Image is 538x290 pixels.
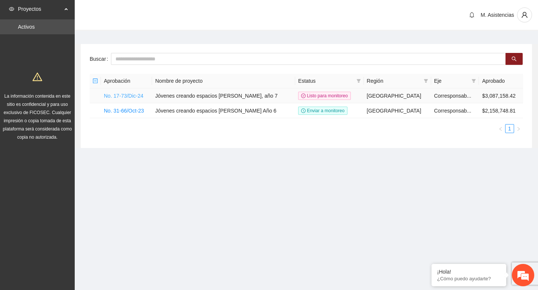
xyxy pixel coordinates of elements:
textarea: Escriba su mensaje y pulse “Intro” [4,204,142,230]
div: Chatee con nosotros ahora [39,38,126,48]
span: filter [422,75,430,86]
span: minus-square [93,78,98,83]
span: Estamos en línea. [43,100,103,175]
th: Aprobado [479,74,523,88]
span: check-circle [301,94,306,98]
span: La información contenida en este sitio es confidencial y para uso exclusivo de FICOSEC. Cualquier... [3,94,72,140]
a: No. 17-73/Dic-24 [104,93,143,99]
span: right [516,127,521,131]
span: Corresponsab... [434,108,471,114]
button: user [517,7,532,22]
span: warning [33,72,42,82]
span: Estatus [298,77,353,85]
span: search [511,56,517,62]
a: Activos [18,24,35,30]
span: filter [470,75,477,86]
span: filter [355,75,362,86]
span: filter [356,79,361,83]
th: Aprobación [101,74,152,88]
span: Región [367,77,421,85]
p: ¿Cómo puedo ayudarte? [437,276,501,281]
button: search [505,53,523,65]
span: bell [466,12,477,18]
span: Listo para monitoreo [298,92,351,100]
span: M. Asistencias [481,12,514,18]
li: 1 [505,124,514,133]
td: $2,158,748.81 [479,103,523,118]
td: [GEOGRAPHIC_DATA] [364,103,431,118]
li: Previous Page [496,124,505,133]
button: bell [466,9,478,21]
button: left [496,124,505,133]
span: Enviar a monitoreo [298,107,347,115]
td: [GEOGRAPHIC_DATA] [364,88,431,103]
span: left [498,127,503,131]
td: Jóvenes creando espacios [PERSON_NAME], año 7 [152,88,295,103]
a: 1 [505,124,514,133]
th: Nombre de proyecto [152,74,295,88]
div: ¡Hola! [437,269,501,275]
span: user [517,12,532,18]
span: Eje [434,77,469,85]
label: Buscar [90,53,111,65]
span: clock-circle [301,108,306,113]
span: filter [424,79,428,83]
td: Jóvenes creando espacios [PERSON_NAME] Año 6 [152,103,295,118]
button: right [514,124,523,133]
div: Minimizar ventana de chat en vivo [123,4,140,22]
td: $3,087,158.42 [479,88,523,103]
span: filter [471,79,476,83]
li: Next Page [514,124,523,133]
span: eye [9,6,14,12]
a: No. 31-66/Oct-23 [104,108,144,114]
span: Proyectos [18,1,62,16]
span: Corresponsab... [434,93,471,99]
